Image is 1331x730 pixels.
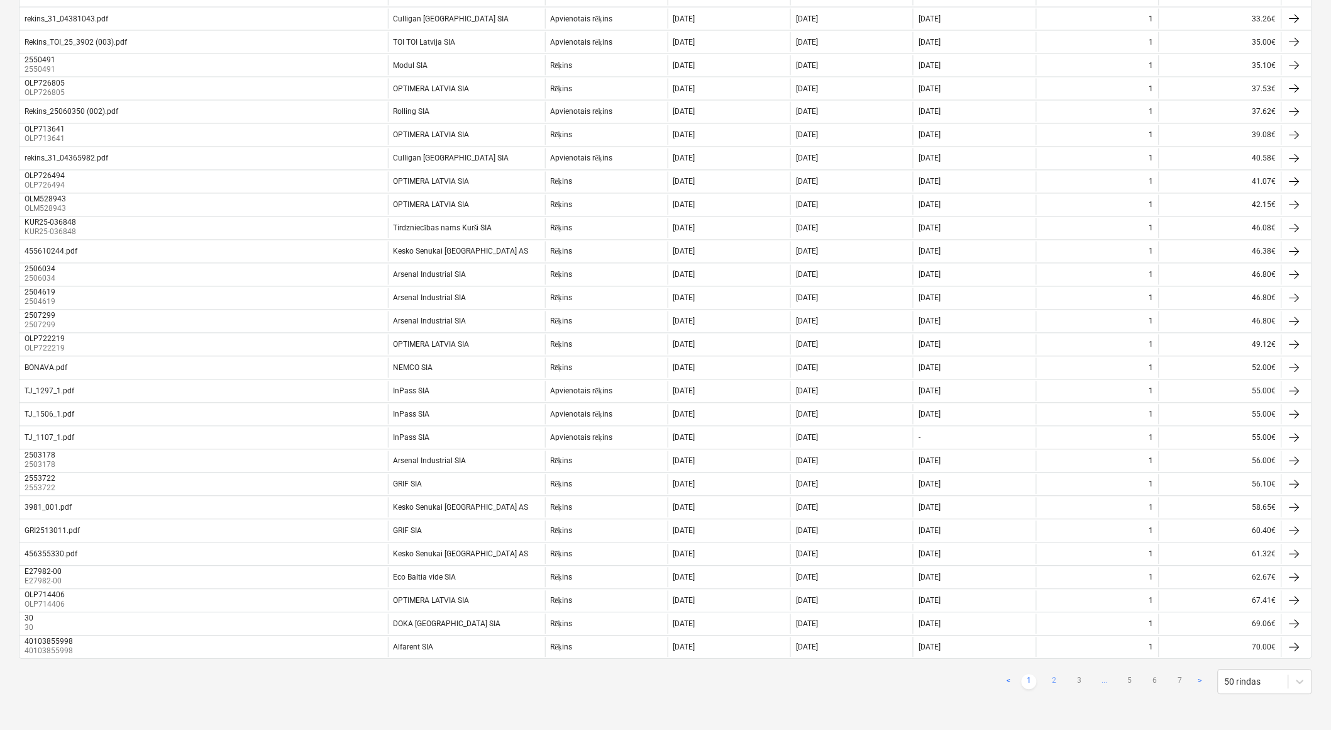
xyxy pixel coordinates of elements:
[551,154,612,164] div: Apvienotais rēķins
[796,224,818,233] div: [DATE]
[394,597,470,605] div: OPTIMERA LATVIA SIA
[919,410,941,419] div: [DATE]
[919,247,941,256] div: [DATE]
[1149,247,1154,256] div: 1
[1072,675,1087,690] a: Page 3
[394,527,422,536] div: GRIF SIA
[1159,335,1281,355] div: 49.12€
[551,14,612,24] div: Apvienotais rēķins
[25,550,77,559] div: 456355330.pdf
[796,364,818,373] div: [DATE]
[25,344,67,354] p: OLP722219
[394,434,430,442] div: InPass SIA
[1159,312,1281,332] div: 46.80€
[673,527,695,536] div: [DATE]
[919,340,941,349] div: [DATE]
[919,527,941,536] div: [DATE]
[1149,503,1154,512] div: 1
[551,597,572,606] div: Rēķins
[1149,61,1154,70] div: 1
[551,503,572,513] div: Rēķins
[394,410,430,419] div: InPass SIA
[25,154,108,163] div: rekins_31_04365982.pdf
[25,591,65,600] div: OLP714406
[1159,55,1281,76] div: 35.10€
[673,387,695,396] div: [DATE]
[919,131,941,140] div: [DATE]
[551,131,572,140] div: Rēķins
[796,527,818,536] div: [DATE]
[919,224,941,233] div: [DATE]
[394,271,467,279] div: Arsenal Industrial SIA
[796,643,818,652] div: [DATE]
[796,247,818,256] div: [DATE]
[1159,428,1281,448] div: 55.00€
[796,131,818,140] div: [DATE]
[1159,149,1281,169] div: 40.58€
[551,84,572,94] div: Rēķins
[551,38,612,47] div: Apvienotais rēķins
[1159,218,1281,239] div: 46.08€
[796,597,818,605] div: [DATE]
[919,84,941,93] div: [DATE]
[919,108,941,116] div: [DATE]
[25,576,64,587] p: E27982-00
[25,637,73,646] div: 40103855998
[673,573,695,582] div: [DATE]
[25,64,58,75] p: 2550491
[1159,544,1281,564] div: 61.32€
[394,457,467,466] div: Arsenal Industrial SIA
[673,61,695,70] div: [DATE]
[1047,675,1062,690] a: Page 2
[673,247,695,256] div: [DATE]
[1159,614,1281,634] div: 69.06€
[394,294,467,303] div: Arsenal Industrial SIA
[394,84,470,93] div: OPTIMERA LATVIA SIA
[25,460,58,471] p: 2503178
[1149,527,1154,536] div: 1
[673,457,695,466] div: [DATE]
[673,364,695,373] div: [DATE]
[25,474,55,483] div: 2553722
[394,620,501,629] div: DOKA [GEOGRAPHIC_DATA] SIA
[919,503,941,512] div: [DATE]
[394,224,492,233] div: Tirdzniecības nams Kurši SIA
[796,550,818,559] div: [DATE]
[25,568,62,576] div: E27982-00
[551,61,572,70] div: Rēķins
[1149,154,1154,163] div: 1
[1159,288,1281,308] div: 46.80€
[551,201,572,210] div: Rēķins
[25,14,108,23] div: rekins_31_04381043.pdf
[1149,224,1154,233] div: 1
[919,597,941,605] div: [DATE]
[25,204,69,215] p: OLM528943
[1149,177,1154,186] div: 1
[1159,358,1281,378] div: 52.00€
[1159,9,1281,29] div: 33.26€
[796,294,818,303] div: [DATE]
[551,573,572,583] div: Rēķins
[394,480,422,489] div: GRIF SIA
[919,643,941,652] div: [DATE]
[673,224,695,233] div: [DATE]
[394,201,470,210] div: OPTIMERA LATVIA SIA
[919,14,941,23] div: [DATE]
[919,364,941,373] div: [DATE]
[673,597,695,605] div: [DATE]
[1147,675,1163,690] a: Page 6
[673,154,695,163] div: [DATE]
[25,195,66,204] div: OLM528943
[551,294,572,303] div: Rēķins
[1097,675,1112,690] a: ...
[1149,364,1154,373] div: 1
[25,87,67,98] p: OLP726805
[551,224,572,233] div: Rēķins
[25,181,67,191] p: OLP726494
[551,271,572,280] div: Rēķins
[673,340,695,349] div: [DATE]
[1159,172,1281,192] div: 41.07€
[919,271,941,279] div: [DATE]
[1149,294,1154,303] div: 1
[796,317,818,326] div: [DATE]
